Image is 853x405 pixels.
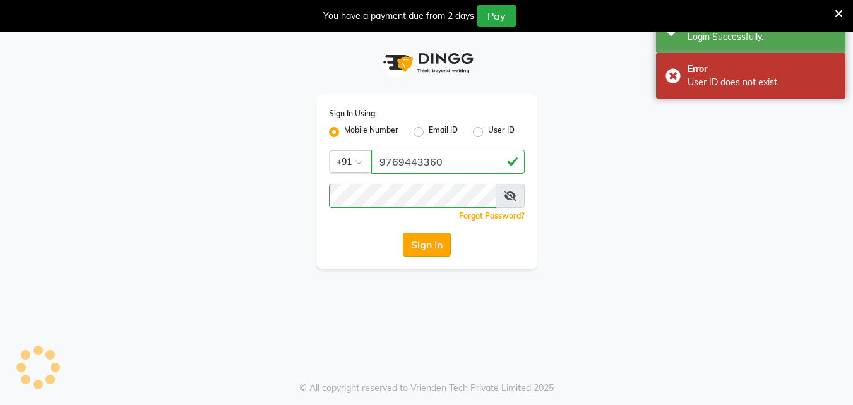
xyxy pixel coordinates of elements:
div: User ID does not exist. [688,76,836,89]
div: Error [688,63,836,76]
div: Login Successfully. [688,30,836,44]
img: logo1.svg [376,44,477,82]
button: Sign In [403,233,451,257]
input: Username [371,150,525,174]
button: Pay [477,5,516,27]
label: Sign In Using: [329,108,377,119]
label: User ID [488,124,515,140]
label: Email ID [429,124,458,140]
a: Forgot Password? [459,211,525,221]
input: Username [329,184,496,208]
label: Mobile Number [344,124,398,140]
div: You have a payment due from 2 days [323,9,474,23]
